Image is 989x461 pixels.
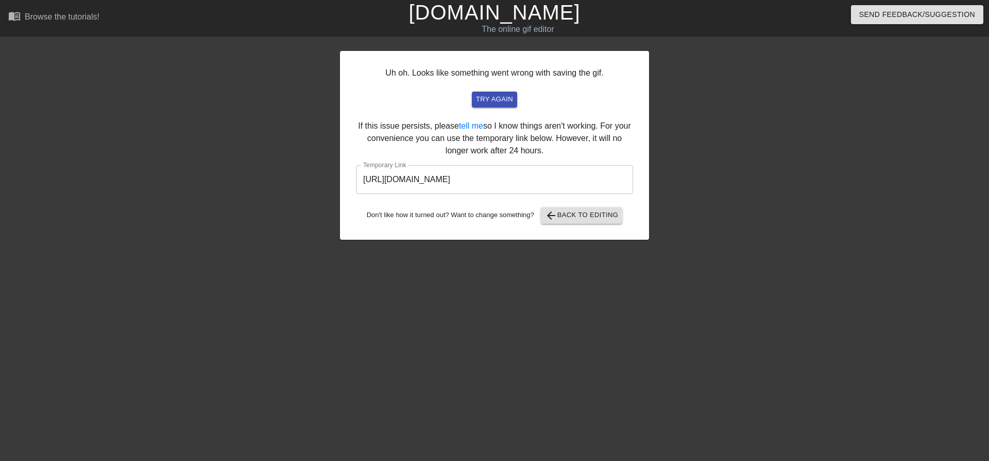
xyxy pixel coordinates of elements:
[541,207,623,224] button: Back to Editing
[25,12,99,21] div: Browse the tutorials!
[545,209,619,222] span: Back to Editing
[8,10,21,22] span: menu_book
[408,1,580,24] a: [DOMAIN_NAME]
[335,23,701,36] div: The online gif editor
[545,209,557,222] span: arrow_back
[356,165,633,194] input: bare
[459,121,483,130] a: tell me
[356,207,633,224] div: Don't like how it turned out? Want to change something?
[8,10,99,26] a: Browse the tutorials!
[472,92,517,108] button: try again
[859,8,975,21] span: Send Feedback/Suggestion
[851,5,983,24] button: Send Feedback/Suggestion
[476,94,513,105] span: try again
[340,51,649,240] div: Uh oh. Looks like something went wrong with saving the gif. If this issue persists, please so I k...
